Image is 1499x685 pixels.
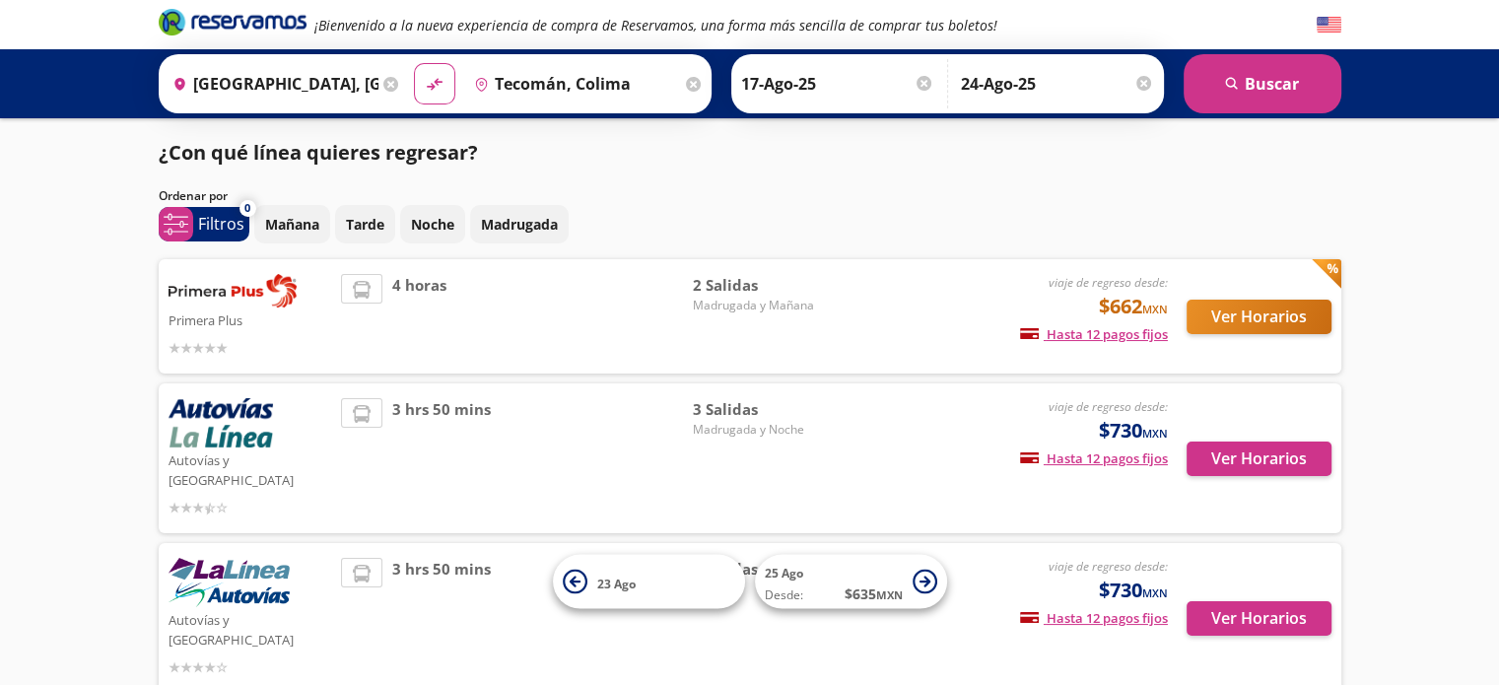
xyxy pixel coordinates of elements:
[159,187,228,205] p: Ordenar por
[1187,442,1331,476] button: Ver Horarios
[961,59,1154,108] input: Opcional
[876,587,903,602] small: MXN
[765,565,803,582] span: 25 Ago
[845,583,903,604] span: $ 635
[1184,54,1341,113] button: Buscar
[400,205,465,243] button: Noche
[741,59,934,108] input: Elegir Fecha
[1020,325,1168,343] span: Hasta 12 pagos fijos
[1099,416,1168,445] span: $730
[335,205,395,243] button: Tarde
[693,398,831,421] span: 3 Salidas
[1049,274,1168,291] em: viaje de regreso desde:
[1049,398,1168,415] em: viaje de regreso desde:
[1049,558,1168,575] em: viaje de regreso desde:
[169,398,273,447] img: Autovías y La Línea
[254,205,330,243] button: Mañana
[693,421,831,439] span: Madrugada y Noche
[392,398,491,518] span: 3 hrs 50 mins
[1317,13,1341,37] button: English
[169,558,290,607] img: Autovías y La Línea
[169,308,332,331] p: Primera Plus
[198,212,244,236] p: Filtros
[169,607,332,650] p: Autovías y [GEOGRAPHIC_DATA]
[1020,609,1168,627] span: Hasta 12 pagos fijos
[346,214,384,235] p: Tarde
[693,274,831,297] span: 2 Salidas
[597,575,636,591] span: 23 Ago
[693,297,831,314] span: Madrugada y Mañana
[159,7,307,42] a: Brand Logo
[1142,585,1168,600] small: MXN
[1142,426,1168,441] small: MXN
[244,200,250,217] span: 0
[466,59,681,108] input: Buscar Destino
[159,7,307,36] i: Brand Logo
[411,214,454,235] p: Noche
[1187,300,1331,334] button: Ver Horarios
[169,274,297,308] img: Primera Plus
[470,205,569,243] button: Madrugada
[1187,601,1331,636] button: Ver Horarios
[481,214,558,235] p: Madrugada
[314,16,997,34] em: ¡Bienvenido a la nueva experiencia de compra de Reservamos, una forma más sencilla de comprar tus...
[392,558,491,678] span: 3 hrs 50 mins
[553,555,745,609] button: 23 Ago
[1099,292,1168,321] span: $662
[1099,576,1168,605] span: $730
[1142,302,1168,316] small: MXN
[755,555,947,609] button: 25 AgoDesde:$635MXN
[1020,449,1168,467] span: Hasta 12 pagos fijos
[265,214,319,235] p: Mañana
[165,59,379,108] input: Buscar Origen
[159,138,478,168] p: ¿Con qué línea quieres regresar?
[392,274,446,359] span: 4 horas
[159,207,249,241] button: 0Filtros
[765,586,803,604] span: Desde:
[169,447,332,490] p: Autovías y [GEOGRAPHIC_DATA]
